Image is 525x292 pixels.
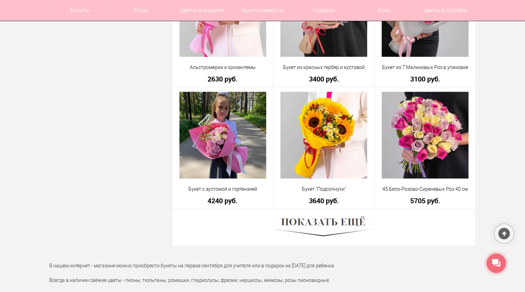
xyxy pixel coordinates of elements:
a: Букет "Подсолнухи" [278,186,370,193]
a: 3640 руб. [278,197,370,204]
a: Букет с эустомой и гортензией [177,186,269,193]
a: Альстромерии и хризантемы [177,64,269,71]
a: 3100 руб. [379,75,471,83]
img: Показать ещё [276,214,372,241]
a: Показать ещё [276,224,372,230]
img: Букет с эустомой и гортензией [179,92,266,179]
a: 2630 руб. [177,75,269,83]
a: Букет из красных гербер и кустовой розы [278,64,370,71]
a: 45 Бело-Розово-Сиреневых Роз 40 см [379,186,471,193]
a: Букет из 7 Малиновых Роз в упаковке [379,64,471,71]
img: Букет "Подсолнухи" [280,92,367,179]
a: 4240 руб. [177,197,269,204]
a: 5705 руб. [379,197,471,204]
img: 45 Бело-Розово-Сиреневых Роз 40 см [382,92,468,179]
a: 3400 руб. [278,75,370,83]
